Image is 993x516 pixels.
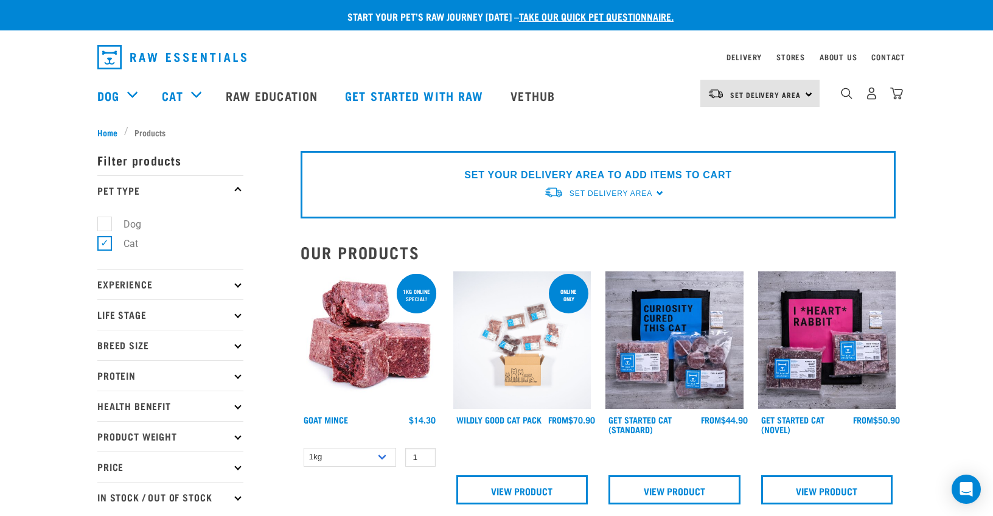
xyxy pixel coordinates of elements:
span: Home [97,126,117,139]
a: take our quick pet questionnaire. [519,13,674,19]
p: Experience [97,269,243,299]
span: FROM [701,417,721,422]
a: Get started with Raw [333,71,498,120]
div: $44.90 [701,415,748,425]
input: 1 [405,448,436,467]
p: Health Benefit [97,391,243,421]
p: In Stock / Out Of Stock [97,482,243,512]
a: About Us [820,55,857,59]
img: van-moving.png [544,186,563,199]
span: Set Delivery Area [570,189,652,198]
span: FROM [548,417,568,422]
a: Cat [162,86,183,105]
p: Life Stage [97,299,243,330]
div: $50.90 [853,415,900,425]
div: $70.90 [548,415,595,425]
img: home-icon-1@2x.png [841,88,852,99]
a: Get Started Cat (Novel) [761,417,824,431]
p: Price [97,451,243,482]
div: 1kg online special! [397,282,436,308]
a: View Product [761,475,893,504]
div: ONLINE ONLY [549,282,588,308]
span: FROM [853,417,873,422]
label: Dog [104,217,146,232]
a: Get Started Cat (Standard) [608,417,672,431]
img: Assortment Of Raw Essential Products For Cats Including, Blue And Black Tote Bag With "Curiosity ... [605,271,744,410]
a: Dog [97,86,119,105]
p: SET YOUR DELIVERY AREA TO ADD ITEMS TO CART [464,168,731,183]
p: Filter products [97,145,243,175]
a: Raw Education [214,71,333,120]
p: Breed Size [97,330,243,360]
p: Product Weight [97,421,243,451]
span: Set Delivery Area [730,92,801,97]
img: Cat 0 2sec [453,271,591,410]
a: Vethub [498,71,570,120]
p: Pet Type [97,175,243,206]
a: Contact [871,55,905,59]
a: Delivery [726,55,762,59]
p: Protein [97,360,243,391]
nav: dropdown navigation [88,40,905,74]
img: 1077 Wild Goat Mince 01 [301,271,439,410]
a: Stores [776,55,805,59]
img: Assortment Of Raw Essential Products For Cats Including, Pink And Black Tote Bag With "I *Heart* ... [758,271,896,410]
div: $14.30 [409,415,436,425]
label: Cat [104,236,143,251]
h2: Our Products [301,243,896,262]
a: View Product [608,475,740,504]
img: van-moving.png [708,88,724,99]
div: Open Intercom Messenger [952,475,981,504]
a: Wildly Good Cat Pack [456,417,542,422]
nav: breadcrumbs [97,126,896,139]
a: Goat Mince [304,417,348,422]
a: View Product [456,475,588,504]
img: home-icon@2x.png [890,87,903,100]
img: Raw Essentials Logo [97,45,246,69]
a: Home [97,126,124,139]
img: user.png [865,87,878,100]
